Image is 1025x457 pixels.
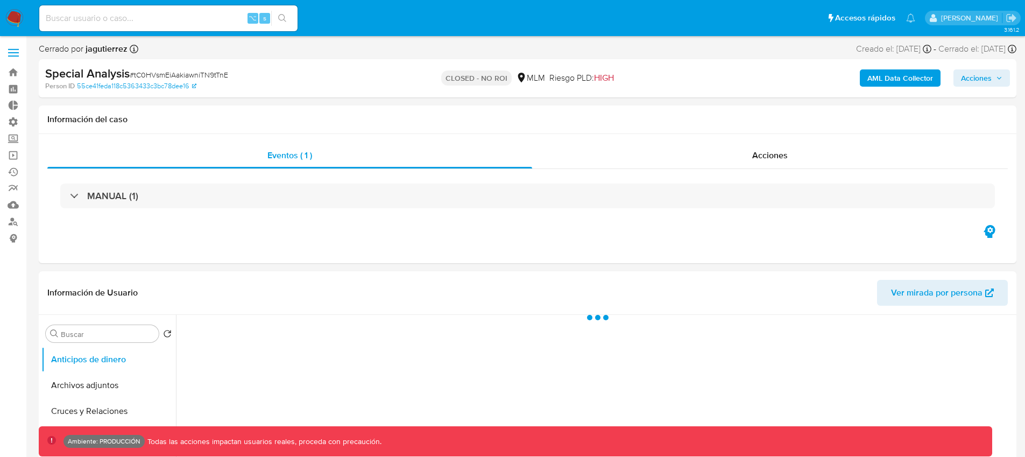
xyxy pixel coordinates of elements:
span: - [934,43,936,55]
span: Cerrado por [39,43,128,55]
button: search-icon [271,11,293,26]
b: AML Data Collector [867,69,933,87]
div: MLM [516,72,545,84]
h1: Información de Usuario [47,287,138,298]
span: HIGH [594,72,614,84]
button: Cruces y Relaciones [41,398,176,424]
button: Anticipos de dinero [41,347,176,372]
span: ⌥ [249,13,257,23]
span: Acciones [961,69,992,87]
p: Todas las acciones impactan usuarios reales, proceda con precaución. [145,437,381,447]
span: # tC0HVsmEiAakiawniTN9tTnE [130,69,228,80]
button: Créditos [41,424,176,450]
span: Ver mirada por persona [891,280,982,306]
b: jagutierrez [83,43,128,55]
button: Volver al orden por defecto [163,329,172,341]
span: Acciones [752,149,788,161]
div: MANUAL (1) [60,184,995,208]
button: Acciones [953,69,1010,87]
p: jhon.osorio@mercadolibre.com.co [941,13,1002,23]
div: Cerrado el: [DATE] [938,43,1016,55]
button: Buscar [50,329,59,338]
button: AML Data Collector [860,69,941,87]
div: Creado el: [DATE] [856,43,931,55]
p: Ambiente: PRODUCCIÓN [68,439,140,444]
button: Archivos adjuntos [41,372,176,398]
span: Eventos ( 1 ) [267,149,312,161]
a: Notificaciones [906,13,915,23]
span: Accesos rápidos [835,12,895,24]
a: 55ce41feda118c5363433c3bc78dee16 [77,81,196,91]
h1: Información del caso [47,114,1008,125]
span: Riesgo PLD: [549,72,614,84]
b: Special Analysis [45,65,130,82]
input: Buscar usuario o caso... [39,11,298,25]
p: CLOSED - NO ROI [441,71,512,86]
input: Buscar [61,329,154,339]
span: s [263,13,266,23]
button: Ver mirada por persona [877,280,1008,306]
a: Salir [1006,12,1017,24]
b: Person ID [45,81,75,91]
h3: MANUAL (1) [87,190,138,202]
